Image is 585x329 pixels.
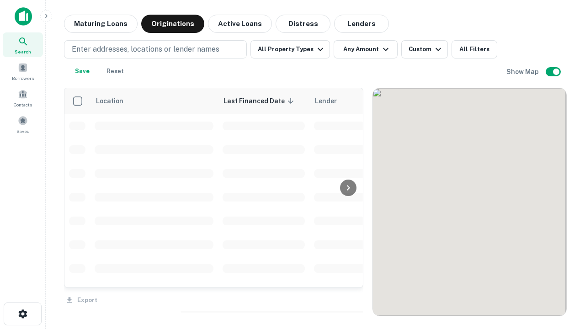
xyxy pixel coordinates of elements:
a: Saved [3,112,43,137]
th: Last Financed Date [218,88,309,114]
button: Active Loans [208,15,272,33]
button: Reset [101,62,130,80]
button: Custom [401,40,448,58]
button: Any Amount [334,40,398,58]
p: Enter addresses, locations or lender names [72,44,219,55]
a: Contacts [3,85,43,110]
button: Distress [276,15,330,33]
span: Location [96,96,135,106]
span: Contacts [14,101,32,108]
span: Last Financed Date [223,96,297,106]
h6: Show Map [506,67,540,77]
img: capitalize-icon.png [15,7,32,26]
span: Search [15,48,31,55]
th: Lender [309,88,456,114]
button: Lenders [334,15,389,33]
span: Saved [16,127,30,135]
button: Originations [141,15,204,33]
span: Borrowers [12,74,34,82]
button: Maturing Loans [64,15,138,33]
a: Borrowers [3,59,43,84]
button: Save your search to get updates of matches that match your search criteria. [68,62,97,80]
div: 0 0 [373,88,566,316]
button: All Property Types [250,40,330,58]
button: Enter addresses, locations or lender names [64,40,247,58]
th: Location [90,88,218,114]
iframe: Chat Widget [539,227,585,271]
span: Lender [315,96,337,106]
div: Custom [409,44,444,55]
button: All Filters [452,40,497,58]
a: Search [3,32,43,57]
